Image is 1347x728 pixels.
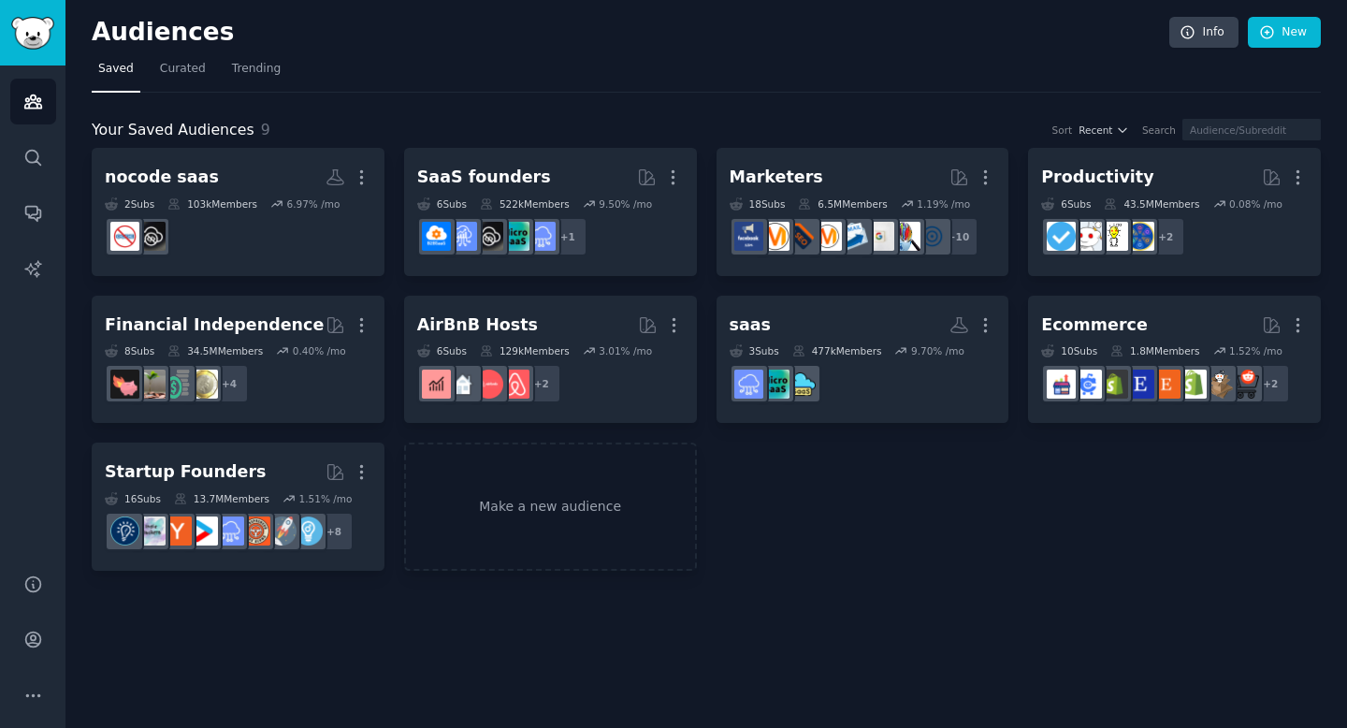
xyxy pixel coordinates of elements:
[787,222,816,251] img: bigseo
[105,344,154,357] div: 8 Sub s
[1229,344,1282,357] div: 1.52 % /mo
[1047,222,1076,251] img: getdisciplined
[294,517,323,546] img: Entrepreneur
[189,370,218,399] img: UKPersonalFinance
[163,370,192,399] img: FinancialPlanning
[92,18,1169,48] h2: Audiences
[939,217,978,256] div: + 10
[1099,370,1128,399] img: reviewmyshopify
[865,222,894,251] img: googleads
[730,313,771,337] div: saas
[480,344,570,357] div: 129k Members
[527,222,556,251] img: SaaS
[717,296,1009,424] a: saas3Subs477kMembers9.70% /momicro_saasmicrosaasSaaS
[480,197,570,211] div: 522k Members
[92,119,254,142] span: Your Saved Audiences
[918,222,947,251] img: OnlineMarketing
[1052,124,1073,137] div: Sort
[92,148,384,276] a: nocode saas2Subs103kMembers6.97% /moNoCodeSaaSnocode
[105,313,324,337] div: Financial Independence
[92,54,140,93] a: Saved
[137,370,166,399] img: Fire
[98,61,134,78] span: Saved
[105,492,161,505] div: 16 Sub s
[522,364,561,403] div: + 2
[1073,370,1102,399] img: ecommercemarketing
[1079,124,1129,137] button: Recent
[1230,370,1259,399] img: ecommerce
[760,222,789,251] img: content_marketing
[189,517,218,546] img: startup
[1041,313,1148,337] div: Ecommerce
[448,370,477,399] img: rentalproperties
[1151,370,1180,399] img: Etsy
[422,222,451,251] img: B2BSaaS
[730,166,823,189] div: Marketers
[417,313,538,337] div: AirBnB Hosts
[105,166,219,189] div: nocode saas
[1047,370,1076,399] img: ecommerce_growth
[105,197,154,211] div: 2 Sub s
[917,197,970,211] div: 1.19 % /mo
[1041,344,1097,357] div: 10 Sub s
[1146,217,1185,256] div: + 2
[404,148,697,276] a: SaaS founders6Subs522kMembers9.50% /mo+1SaaSmicrosaasNoCodeSaaSSaaSSalesB2BSaaS
[448,222,477,251] img: SaaSSales
[417,166,551,189] div: SaaS founders
[792,344,882,357] div: 477k Members
[1229,197,1282,211] div: 0.08 % /mo
[225,54,287,93] a: Trending
[293,344,346,357] div: 0.40 % /mo
[417,344,467,357] div: 6 Sub s
[92,443,384,571] a: Startup Founders16Subs13.7MMembers1.51% /mo+8EntrepreneurstartupsEntrepreneurRideAlongSaaSstartup...
[1041,166,1153,189] div: Productivity
[599,344,652,357] div: 3.01 % /mo
[110,517,139,546] img: Entrepreneurship
[174,492,269,505] div: 13.7M Members
[137,517,166,546] img: indiehackers
[798,197,887,211] div: 6.5M Members
[1178,370,1207,399] img: shopify
[1251,364,1290,403] div: + 2
[11,17,54,50] img: GummySearch logo
[268,517,297,546] img: startups
[110,222,139,251] img: nocode
[500,222,529,251] img: microsaas
[1204,370,1233,399] img: dropship
[500,370,529,399] img: airbnb_hosts
[813,222,842,251] img: AskMarketing
[286,197,340,211] div: 6.97 % /mo
[160,61,206,78] span: Curated
[1182,119,1321,140] input: Audience/Subreddit
[1169,17,1238,49] a: Info
[839,222,868,251] img: Emailmarketing
[734,370,763,399] img: SaaS
[1110,344,1199,357] div: 1.8M Members
[261,121,270,138] span: 9
[153,54,212,93] a: Curated
[241,517,270,546] img: EntrepreneurRideAlong
[1104,197,1199,211] div: 43.5M Members
[1041,197,1091,211] div: 6 Sub s
[891,222,920,251] img: MarketingResearch
[1125,222,1154,251] img: LifeProTips
[599,197,652,211] div: 9.50 % /mo
[474,222,503,251] img: NoCodeSaaS
[110,370,139,399] img: fatFIRE
[404,296,697,424] a: AirBnB Hosts6Subs129kMembers3.01% /mo+2airbnb_hostsAirBnBHostsrentalpropertiesAirBnBInvesting
[422,370,451,399] img: AirBnBInvesting
[717,148,1009,276] a: Marketers18Subs6.5MMembers1.19% /mo+10OnlineMarketingMarketingResearchgoogleadsEmailmarketingAskM...
[92,296,384,424] a: Financial Independence8Subs34.5MMembers0.40% /mo+4UKPersonalFinanceFinancialPlanningFirefatFIRE
[417,197,467,211] div: 6 Sub s
[215,517,244,546] img: SaaS
[298,492,352,505] div: 1.51 % /mo
[404,443,697,571] a: Make a new audience
[1028,148,1321,276] a: Productivity6Subs43.5MMembers0.08% /mo+2LifeProTipslifehacksproductivitygetdisciplined
[1079,124,1112,137] span: Recent
[232,61,281,78] span: Trending
[1073,222,1102,251] img: productivity
[760,370,789,399] img: microsaas
[911,344,964,357] div: 9.70 % /mo
[105,460,266,484] div: Startup Founders
[1125,370,1154,399] img: EtsySellers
